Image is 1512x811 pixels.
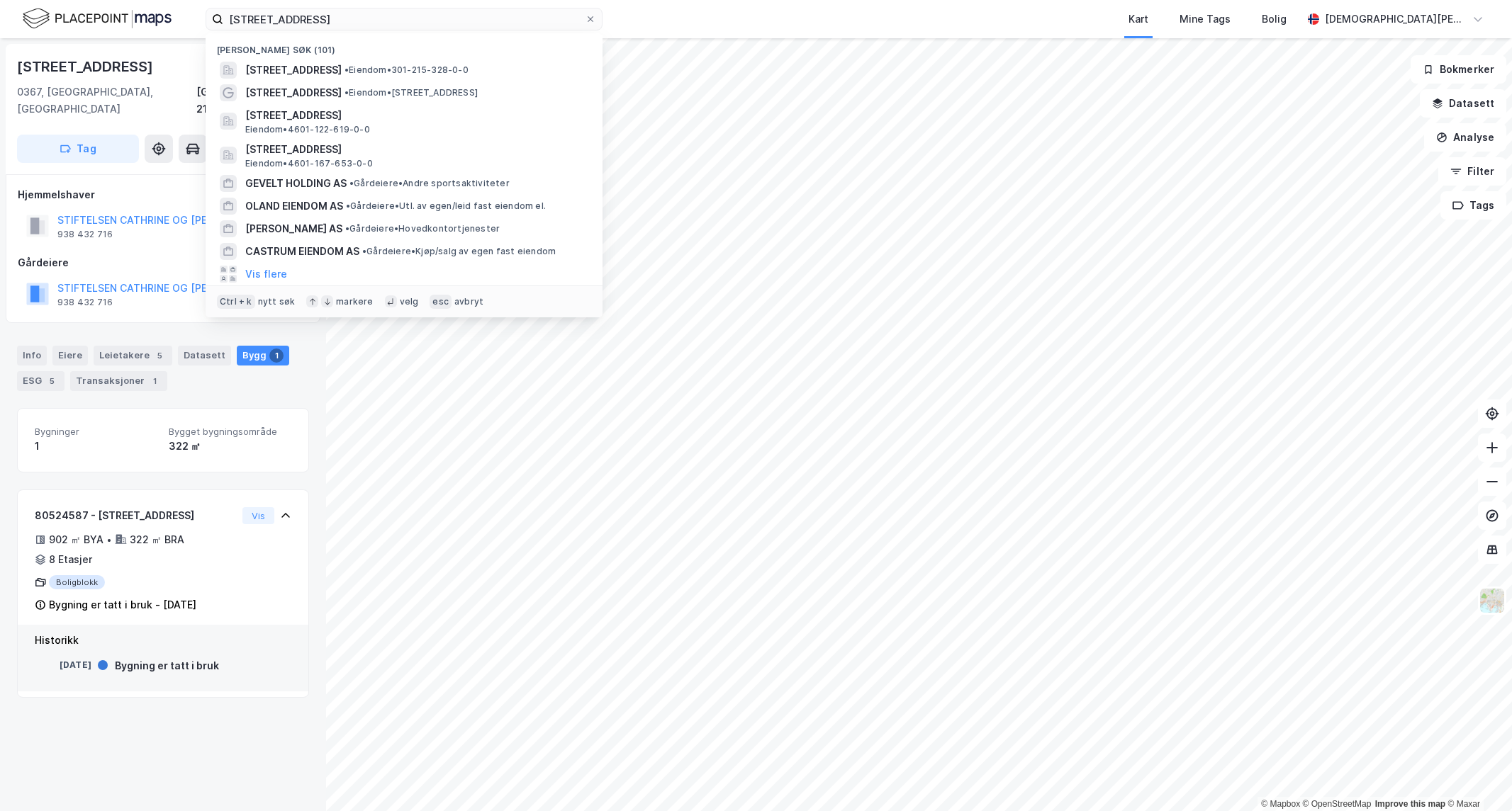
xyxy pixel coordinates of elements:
span: • [349,178,354,188]
button: Vis [242,507,274,524]
div: [DATE] [35,659,91,671]
div: [PERSON_NAME] søk (101) [206,33,603,59]
div: 1 [35,438,157,455]
button: Analyse [1424,123,1506,152]
button: Tag [17,135,139,163]
div: Hjemmelshaver [18,186,308,203]
div: Bygning er tatt i bruk - [DATE] [49,596,196,613]
span: Bygget bygningsområde [169,426,291,438]
span: • [345,223,349,234]
div: Eiere [52,346,88,365]
div: • [106,534,112,545]
span: Gårdeiere • Utl. av egen/leid fast eiendom el. [346,200,546,212]
span: • [346,200,350,211]
span: Eiendom • 301-215-328-0-0 [345,64,469,76]
a: Improve this map [1375,799,1445,809]
span: Gårdeiere • Andre sportsaktiviteter [349,178,510,189]
div: 1 [147,374,162,388]
div: 8 Etasjer [49,551,92,568]
div: [GEOGRAPHIC_DATA], 215/328 [196,84,309,118]
span: [PERSON_NAME] AS [245,220,342,237]
button: Tags [1440,191,1506,220]
div: 5 [152,348,167,363]
span: Eiendom • 4601-122-619-0-0 [245,124,370,135]
a: Mapbox [1261,799,1300,809]
div: Datasett [178,346,231,365]
div: markere [336,296,373,307]
span: CASTRUM EIENDOM AS [245,243,359,260]
span: OLAND EIENDOM AS [245,198,343,215]
span: [STREET_ADDRESS] [245,141,586,158]
div: Bygning er tatt i bruk [115,657,219,674]
div: Mine Tags [1180,11,1231,28]
span: Gårdeiere • Hovedkontortjenester [345,223,500,234]
div: Bygg [237,346,289,365]
span: • [345,87,349,98]
span: [STREET_ADDRESS] [245,62,342,79]
div: Ctrl + k [217,295,255,309]
span: • [362,246,366,256]
div: [STREET_ADDRESS] [17,55,156,78]
button: Filter [1438,157,1506,186]
div: 322 ㎡ [169,438,291,455]
img: Z [1479,587,1506,614]
div: 80524587 - [STREET_ADDRESS] [35,507,237,524]
div: 1 [269,348,284,363]
div: Gårdeiere [18,254,308,271]
div: Transaksjoner [70,371,167,391]
span: [STREET_ADDRESS] [245,84,342,101]
img: logo.f888ab2527a4732fd821a326f86c7f29.svg [23,6,172,31]
div: ESG [17,371,65,391]
div: Leietakere [94,346,172,365]
div: 0367, [GEOGRAPHIC_DATA], [GEOGRAPHIC_DATA] [17,84,196,118]
div: 938 432 716 [57,297,113,308]
div: avbryt [454,296,483,307]
span: Eiendom • [STREET_ADDRESS] [345,87,478,98]
div: 902 ㎡ BYA [49,531,103,548]
input: Søk på adresse, matrikkel, gårdeiere, leietakere eller personer [223,8,585,30]
span: GEVELT HOLDING AS [245,175,347,192]
div: 322 ㎡ BRA [130,531,184,548]
div: 938 432 716 [57,229,113,240]
div: Kontrollprogram for chat [1441,743,1512,811]
div: Bolig [1262,11,1287,28]
div: nytt søk [258,296,296,307]
iframe: Chat Widget [1441,743,1512,811]
span: [STREET_ADDRESS] [245,107,586,124]
div: esc [430,295,452,309]
a: OpenStreetMap [1303,799,1372,809]
span: • [345,64,349,75]
div: Kart [1129,11,1148,28]
span: Eiendom • 4601-167-653-0-0 [245,158,373,169]
div: [DEMOGRAPHIC_DATA][PERSON_NAME] [1325,11,1467,28]
span: Bygninger [35,426,157,438]
button: Bokmerker [1411,55,1506,84]
div: velg [400,296,419,307]
span: Gårdeiere • Kjøp/salg av egen fast eiendom [362,246,556,257]
div: Info [17,346,47,365]
button: Vis flere [245,266,287,283]
div: 5 [45,374,59,388]
div: Historikk [35,632,291,649]
button: Datasett [1420,89,1506,118]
